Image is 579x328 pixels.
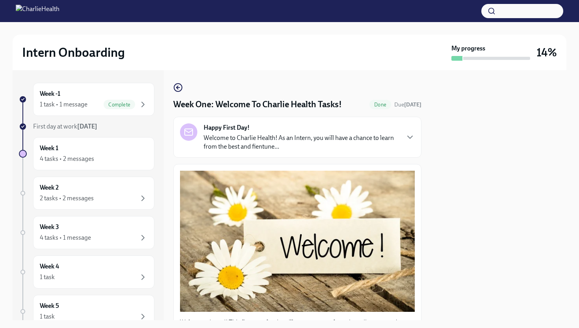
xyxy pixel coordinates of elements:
a: Week -11 task • 1 messageComplete [19,83,154,116]
h6: Week 3 [40,223,59,231]
h6: Week 2 [40,183,59,192]
h6: Week 1 [40,144,58,153]
p: Welcome aboard! This first set of tasks will get you set up for onboarding success! [180,318,415,327]
a: Week 34 tasks • 1 message [19,216,154,249]
div: 1 task [40,312,55,321]
strong: Happy First Day! [204,123,250,132]
h6: Week 5 [40,302,59,310]
h6: Week -1 [40,89,60,98]
h4: Week One: Welcome To Charlie Health Tasks! [173,99,342,110]
h2: Intern Onboarding [22,45,125,60]
button: Zoom image [180,171,415,312]
h6: Week 4 [40,262,59,271]
span: Complete [104,102,135,108]
strong: [DATE] [404,101,421,108]
span: September 22nd, 2025 07:00 [394,101,421,108]
a: Week 22 tasks • 2 messages [19,177,154,210]
a: Week 14 tasks • 2 messages [19,137,154,170]
div: 2 tasks • 2 messages [40,194,94,203]
div: 1 task • 1 message [40,100,87,109]
h3: 14% [536,45,557,60]
a: First day at work[DATE] [19,122,154,131]
div: 1 task [40,273,55,281]
a: Week 41 task [19,255,154,289]
img: CharlieHealth [16,5,59,17]
strong: [DATE] [77,123,97,130]
p: Welcome to Charlie Health! As an Intern, you will have a chance to learn from the best and fientu... [204,134,399,151]
a: Week 51 task [19,295,154,328]
div: 4 tasks • 2 messages [40,155,94,163]
span: First day at work [33,123,97,130]
span: Due [394,101,421,108]
strong: My progress [451,44,485,53]
span: Done [369,102,391,108]
div: 4 tasks • 1 message [40,233,91,242]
